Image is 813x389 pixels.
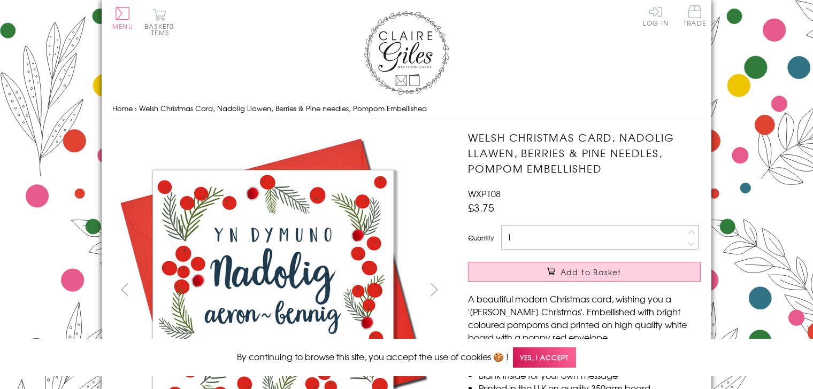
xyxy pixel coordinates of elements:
button: Basket0 items [144,9,174,36]
img: Welsh Christmas Card, Nadolig Llawen, Berries & Pine needles, Pompom Embellished [447,130,768,386]
span: Menu [112,21,133,31]
nav: breadcrumbs [112,98,701,120]
button: Menu [112,7,133,29]
span: Yes, I accept [513,347,576,368]
span: 0 items [149,21,174,37]
p: A beautiful modern Christmas card, wishing you a '[PERSON_NAME] Christmas'. Embellished with brig... [468,292,701,344]
span: › [135,103,137,113]
button: prev [112,277,136,301]
h1: Welsh Christmas Card, Nadolig Llawen, Berries & Pine needles, Pompom Embellished [468,130,701,176]
a: Log In [643,5,669,26]
a: Trade [684,5,706,28]
a: Home [112,103,133,113]
button: Add to Basket [468,262,701,282]
span: WXP108 [468,187,501,200]
span: Add to Basket [561,267,622,277]
span: Welsh Christmas Card, Nadolig Llawen, Berries & Pine needles, Pompom Embellished [139,103,427,113]
button: next [423,277,447,301]
span: £3.75 [468,200,494,215]
img: Claire Giles Greetings Cards [364,11,449,95]
label: Quantity [468,233,494,243]
span: Trade [684,5,706,26]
